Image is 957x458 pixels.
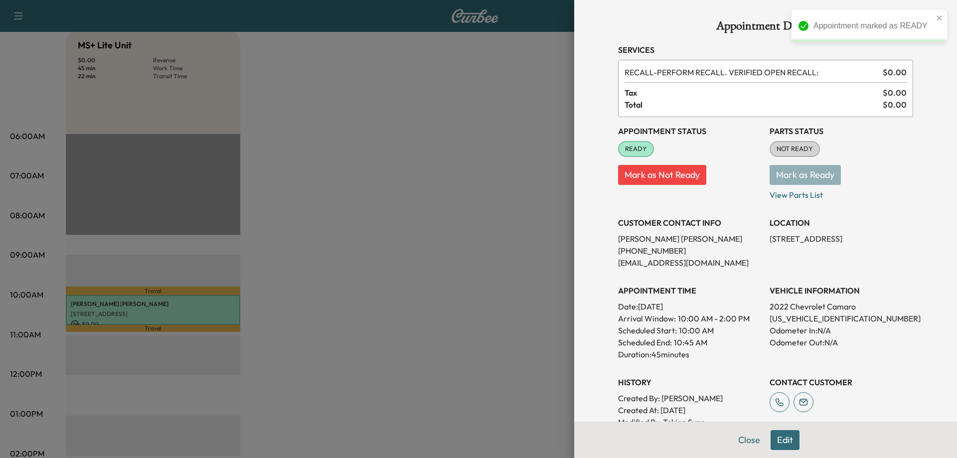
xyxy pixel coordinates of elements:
p: [EMAIL_ADDRESS][DOMAIN_NAME] [618,257,762,269]
p: View Parts List [770,185,913,201]
h3: Parts Status [770,125,913,137]
span: PERFORM RECALL. VERIFIED OPEN RECALL: [625,66,879,78]
button: Mark as Not Ready [618,165,706,185]
p: [US_VEHICLE_IDENTIFICATION_NUMBER] [770,312,913,324]
p: Scheduled End: [618,336,672,348]
p: 2022 Chevrolet Camaro [770,301,913,312]
span: Total [625,99,883,111]
p: Modified By : Tekion Sync [618,416,762,428]
span: $ 0.00 [883,66,907,78]
p: Arrival Window: [618,312,762,324]
span: NOT READY [771,144,819,154]
h3: History [618,376,762,388]
p: Odometer Out: N/A [770,336,913,348]
div: Appointment marked as READY [813,20,933,32]
p: Duration: 45 minutes [618,348,762,360]
p: 10:00 AM [679,324,714,336]
h3: Appointment Status [618,125,762,137]
p: Scheduled Start: [618,324,677,336]
h3: VEHICLE INFORMATION [770,285,913,297]
h3: CUSTOMER CONTACT INFO [618,217,762,229]
h3: APPOINTMENT TIME [618,285,762,297]
p: [PERSON_NAME] [PERSON_NAME] [618,233,762,245]
p: Odometer In: N/A [770,324,913,336]
span: Tax [625,87,883,99]
p: Created By : [PERSON_NAME] [618,392,762,404]
h1: Appointment Details [618,20,913,36]
span: $ 0.00 [883,87,907,99]
p: [STREET_ADDRESS] [770,233,913,245]
span: $ 0.00 [883,99,907,111]
h3: LOCATION [770,217,913,229]
span: READY [619,144,653,154]
button: close [936,14,943,22]
p: Date: [DATE] [618,301,762,312]
p: Created At : [DATE] [618,404,762,416]
p: [PHONE_NUMBER] [618,245,762,257]
button: Close [732,430,767,450]
p: 10:45 AM [674,336,707,348]
h3: Services [618,44,913,56]
button: Edit [771,430,799,450]
h3: CONTACT CUSTOMER [770,376,913,388]
span: 10:00 AM - 2:00 PM [678,312,750,324]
